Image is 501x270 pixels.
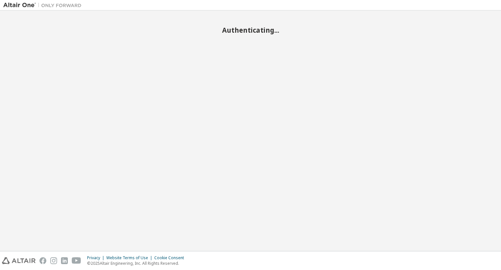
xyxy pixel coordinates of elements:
[2,257,36,264] img: altair_logo.svg
[87,255,106,261] div: Privacy
[39,257,46,264] img: facebook.svg
[154,255,188,261] div: Cookie Consent
[61,257,68,264] img: linkedin.svg
[50,257,57,264] img: instagram.svg
[106,255,154,261] div: Website Terms of Use
[3,26,498,34] h2: Authenticating...
[3,2,85,8] img: Altair One
[72,257,81,264] img: youtube.svg
[87,261,188,266] p: © 2025 Altair Engineering, Inc. All Rights Reserved.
